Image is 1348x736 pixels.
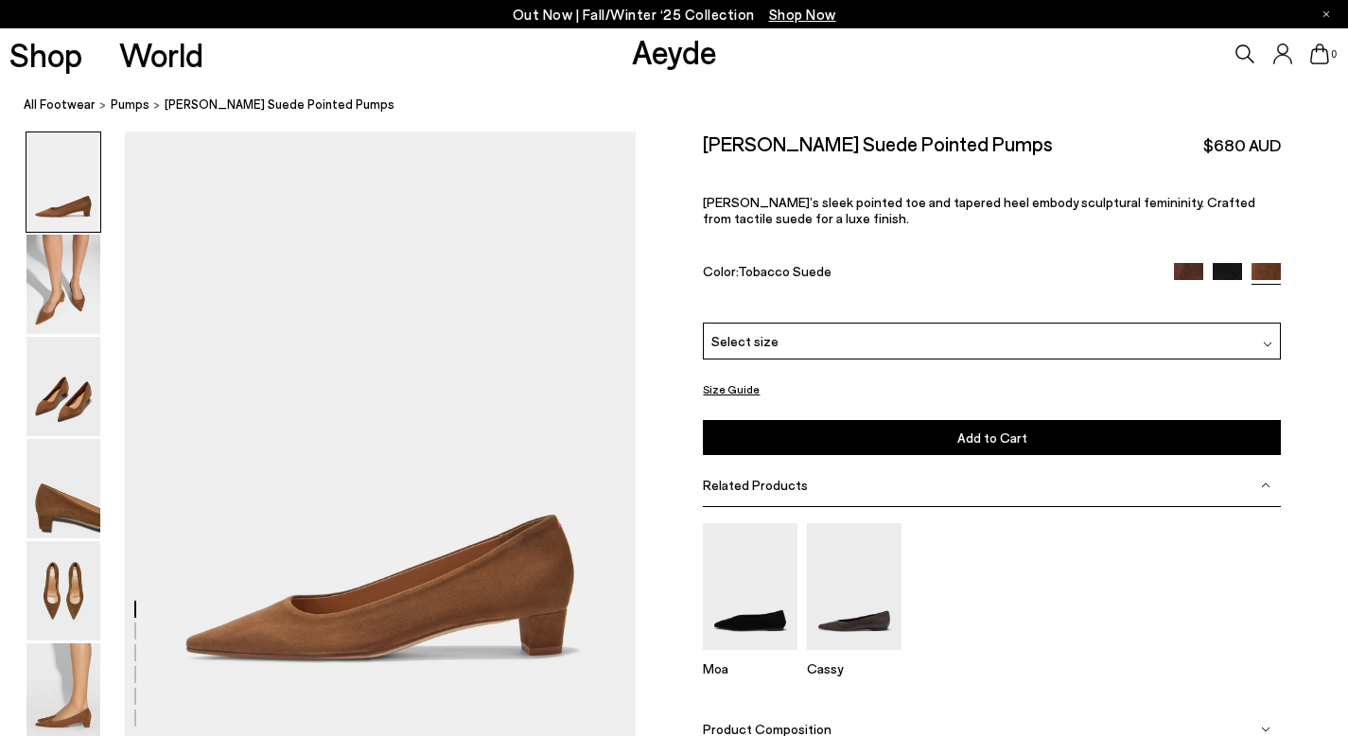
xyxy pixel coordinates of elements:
[513,3,836,26] p: Out Now | Fall/Winter ‘25 Collection
[111,96,149,112] span: pumps
[769,6,836,23] span: Navigate to /collections/new-in
[632,31,717,71] a: Aeyde
[1310,44,1329,64] a: 0
[807,637,902,676] a: Cassy Pointed-Toe Flats Cassy
[1263,340,1272,349] img: svg%3E
[957,429,1027,446] span: Add to Cart
[26,439,100,538] img: Judi Suede Pointed Pumps - Image 4
[24,95,96,114] a: All Footwear
[703,660,797,676] p: Moa
[738,264,832,280] span: Tobacco Suede
[703,637,797,676] a: Moa Suede Pointed-Toe Flats Moa
[9,38,82,71] a: Shop
[24,79,1348,131] nav: breadcrumb
[711,331,779,351] span: Select size
[703,264,1155,286] div: Color:
[703,478,808,494] span: Related Products
[119,38,203,71] a: World
[1261,725,1270,734] img: svg%3E
[26,132,100,232] img: Judi Suede Pointed Pumps - Image 1
[703,378,760,402] button: Size Guide
[26,541,100,640] img: Judi Suede Pointed Pumps - Image 5
[703,524,797,650] img: Moa Suede Pointed-Toe Flats
[703,131,1053,155] h2: [PERSON_NAME] Suede Pointed Pumps
[703,194,1280,226] p: [PERSON_NAME]’s sleek pointed toe and tapered heel embody sculptural femininity. Crafted from tac...
[807,660,902,676] p: Cassy
[26,337,100,436] img: Judi Suede Pointed Pumps - Image 3
[1203,133,1281,157] span: $680 AUD
[703,420,1280,455] button: Add to Cart
[111,95,149,114] a: pumps
[26,235,100,334] img: Judi Suede Pointed Pumps - Image 2
[165,95,394,114] span: [PERSON_NAME] Suede Pointed Pumps
[807,524,902,650] img: Cassy Pointed-Toe Flats
[1329,49,1339,60] span: 0
[1261,481,1270,490] img: svg%3E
